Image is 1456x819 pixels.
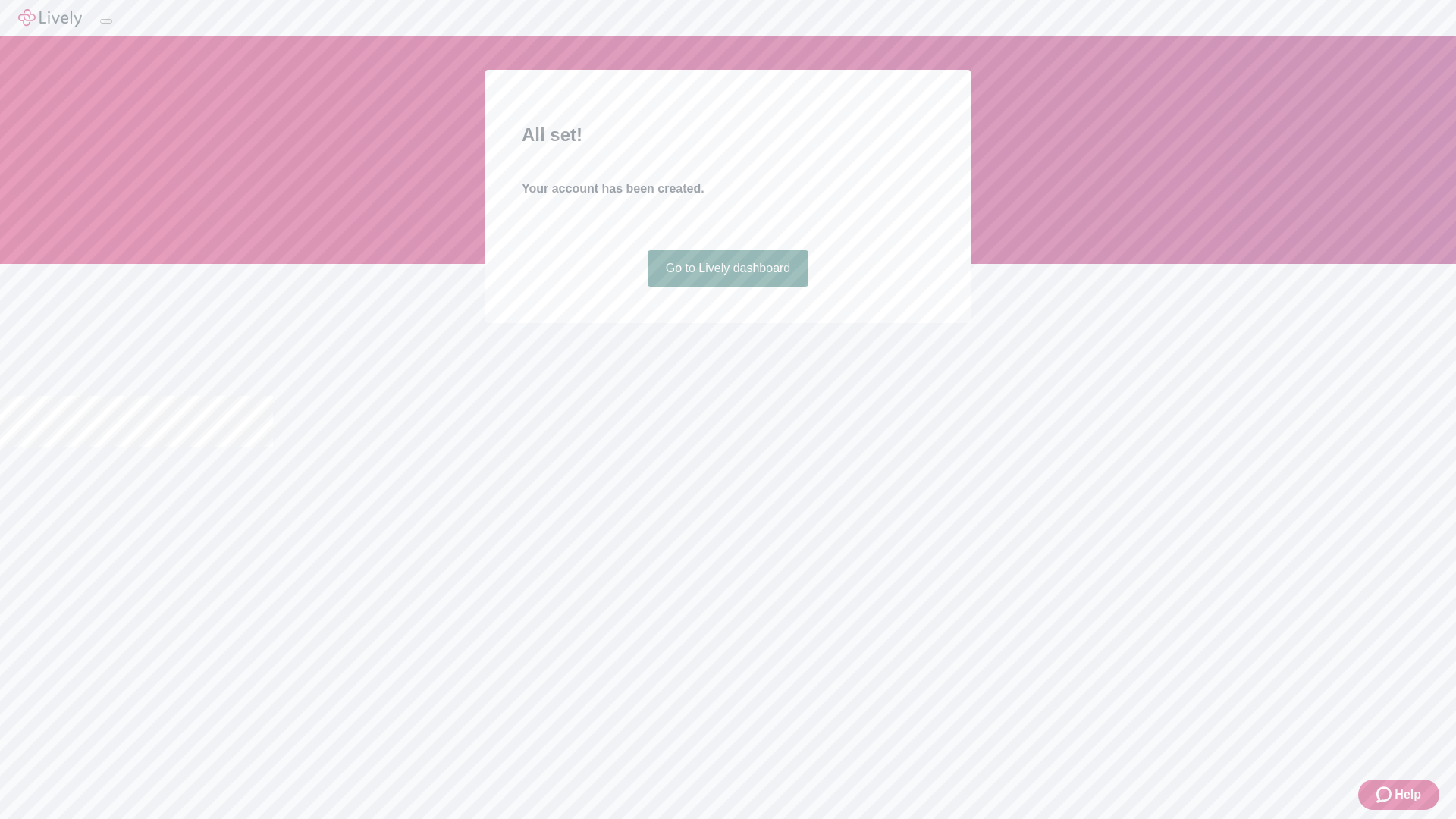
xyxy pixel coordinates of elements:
[522,121,934,149] h2: All set!
[1358,780,1439,810] button: Zendesk support iconHelp
[522,180,934,198] h4: Your account has been created.
[1395,786,1421,804] span: Help
[18,9,82,27] img: Lively
[100,19,112,24] button: Log out
[648,250,809,287] a: Go to Lively dashboard
[1376,786,1395,804] svg: Zendesk support icon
